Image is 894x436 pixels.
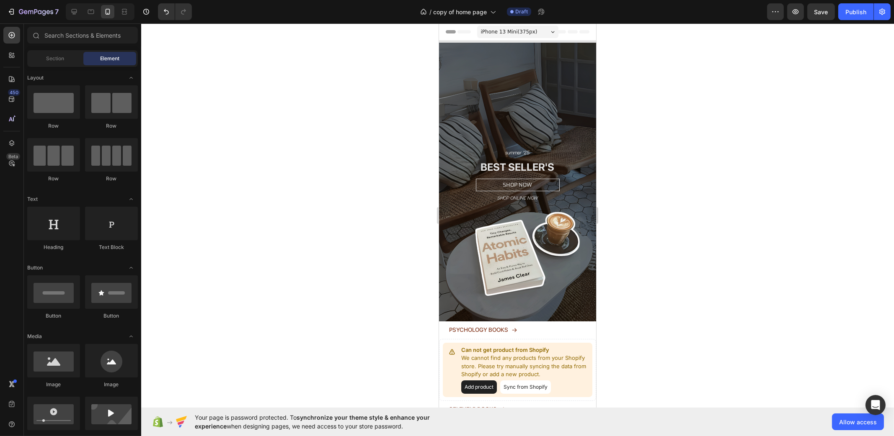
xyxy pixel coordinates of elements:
span: Element [100,55,119,62]
div: 450 [8,89,20,96]
div: Row [27,175,80,182]
div: Row [85,175,138,182]
span: Your page is password protected. To when designing pages, we need access to your store password. [195,413,463,431]
input: Search Sections & Elements [27,27,138,44]
span: Save [814,8,828,15]
div: Text Block [85,244,138,251]
span: copy of home page [433,8,487,16]
button: 7 [3,3,62,20]
button: Save [807,3,835,20]
span: Toggle open [124,192,138,206]
div: Publish [845,8,866,16]
span: Draft [515,8,528,15]
button: Allow access [832,413,884,430]
span: Media [27,333,42,340]
div: Row [27,122,80,130]
p: 7 [55,7,59,17]
span: Layout [27,74,44,82]
div: Image [27,381,80,388]
div: Undo/Redo [158,3,192,20]
span: Allow access [839,418,877,426]
iframe: Design area [439,23,596,408]
span: Text [27,195,38,203]
p: SELFHELP BOOKS [10,381,58,391]
button: Publish [838,3,873,20]
div: Image [85,381,138,388]
div: Row [85,122,138,130]
div: Button [85,312,138,320]
span: Button [27,264,43,272]
span: Toggle open [124,71,138,85]
span: Toggle open [124,261,138,274]
span: synchronize your theme style & enhance your experience [195,414,430,430]
span: Toggle open [124,330,138,343]
div: Beta [6,153,20,160]
div: Button [27,312,80,320]
div: Open Intercom Messenger [866,395,886,415]
span: Section [47,55,65,62]
div: Heading [27,244,80,251]
span: / [429,8,431,16]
